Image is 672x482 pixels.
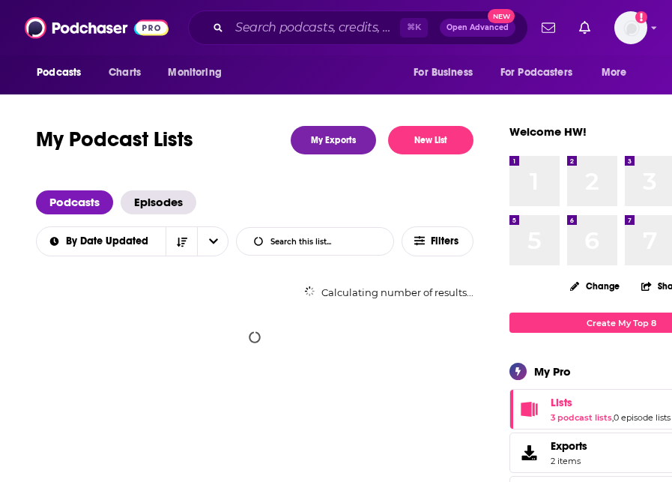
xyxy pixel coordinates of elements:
[388,126,473,154] button: New List
[36,190,113,214] a: Podcasts
[403,58,491,87] button: open menu
[121,190,196,214] a: Episodes
[36,236,166,247] button: open menu
[500,62,572,83] span: For Podcasters
[612,412,614,423] span: ,
[168,62,221,83] span: Monitoring
[229,16,400,40] input: Search podcasts, credits, & more...
[36,286,473,298] div: Calculating number of results...
[602,62,627,83] span: More
[188,10,528,45] div: Search podcasts, credits, & more...
[66,236,154,247] span: By Date Updated
[491,58,594,87] button: open menu
[551,439,587,453] span: Exports
[447,24,509,31] span: Open Advanced
[551,456,587,466] span: 2 items
[197,227,228,256] button: open menu
[551,396,572,409] span: Lists
[166,227,197,256] button: Sort Direction
[515,399,545,420] a: Lists
[402,226,473,256] button: Filters
[142,316,367,358] button: Loading
[515,442,545,463] span: Exports
[509,124,587,139] a: Welcome HW!
[291,126,376,154] a: My Exports
[440,19,515,37] button: Open AdvancedNew
[36,126,193,154] h1: My Podcast Lists
[635,11,647,23] svg: Add a profile image
[488,9,515,23] span: New
[551,412,612,423] a: 3 podcast lists
[591,58,646,87] button: open menu
[536,15,561,40] a: Show notifications dropdown
[37,62,81,83] span: Podcasts
[36,226,228,256] h2: Choose List sort
[561,277,629,295] button: Change
[614,11,647,44] button: Show profile menu
[614,11,647,44] img: User Profile
[551,396,671,409] a: Lists
[26,58,100,87] button: open menu
[534,364,571,379] div: My Pro
[99,58,150,87] a: Charts
[157,58,240,87] button: open menu
[414,62,473,83] span: For Business
[109,62,141,83] span: Charts
[614,412,671,423] a: 0 episode lists
[573,15,596,40] a: Show notifications dropdown
[614,11,647,44] span: Logged in as HWdata
[400,18,428,37] span: ⌘ K
[431,236,461,247] span: Filters
[25,13,169,42] img: Podchaser - Follow, Share and Rate Podcasts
